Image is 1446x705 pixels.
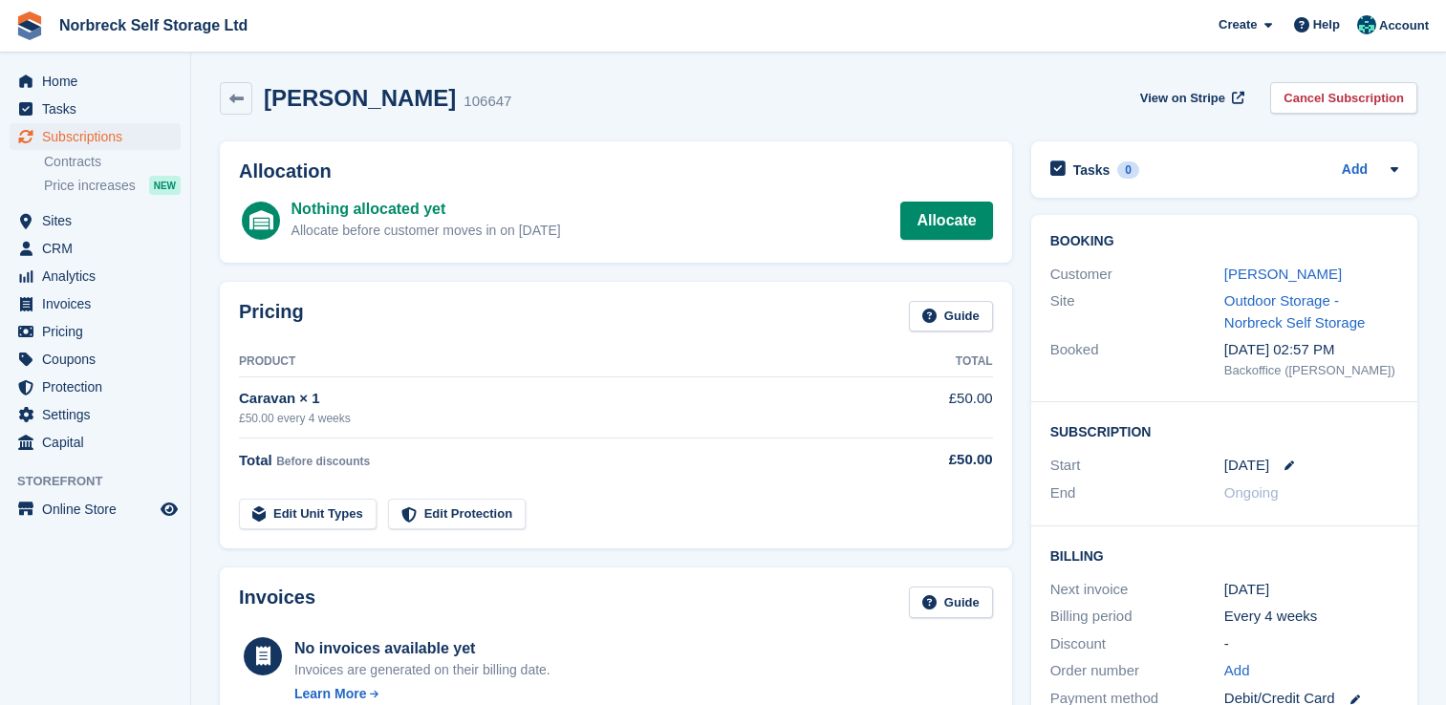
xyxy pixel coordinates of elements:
[1050,339,1224,379] div: Booked
[239,410,893,427] div: £50.00 every 4 weeks
[42,207,157,234] span: Sites
[1140,89,1225,108] span: View on Stripe
[1050,264,1224,286] div: Customer
[44,175,181,196] a: Price increases NEW
[42,374,157,400] span: Protection
[1050,660,1224,682] div: Order number
[10,318,181,345] a: menu
[239,499,377,530] a: Edit Unit Types
[464,91,511,113] div: 106647
[17,472,190,491] span: Storefront
[10,429,181,456] a: menu
[1050,606,1224,628] div: Billing period
[1224,292,1366,331] a: Outdoor Storage - Norbreck Self Storage
[893,449,993,471] div: £50.00
[10,263,181,289] a: menu
[42,401,157,428] span: Settings
[1117,161,1139,179] div: 0
[42,235,157,262] span: CRM
[10,123,181,150] a: menu
[10,68,181,95] a: menu
[294,684,366,704] div: Learn More
[276,455,370,468] span: Before discounts
[42,346,157,373] span: Coupons
[10,346,181,373] a: menu
[1133,82,1248,114] a: View on Stripe
[1313,15,1340,34] span: Help
[42,290,157,317] span: Invoices
[264,85,456,111] h2: [PERSON_NAME]
[1050,579,1224,601] div: Next invoice
[10,96,181,122] a: menu
[1270,82,1417,114] a: Cancel Subscription
[1073,161,1111,179] h2: Tasks
[893,347,993,377] th: Total
[239,587,315,618] h2: Invoices
[1224,339,1398,361] div: [DATE] 02:57 PM
[239,452,272,468] span: Total
[42,96,157,122] span: Tasks
[52,10,255,41] a: Norbreck Self Storage Ltd
[294,660,550,680] div: Invoices are generated on their billing date.
[1342,160,1368,182] a: Add
[10,207,181,234] a: menu
[1224,660,1250,682] a: Add
[10,401,181,428] a: menu
[1224,606,1398,628] div: Every 4 weeks
[239,347,893,377] th: Product
[1224,266,1342,282] a: [PERSON_NAME]
[1357,15,1376,34] img: Sally King
[42,123,157,150] span: Subscriptions
[900,202,992,240] a: Allocate
[44,153,181,171] a: Contracts
[294,637,550,660] div: No invoices available yet
[291,198,561,221] div: Nothing allocated yet
[1050,455,1224,477] div: Start
[1050,482,1224,504] div: End
[1224,455,1269,477] time: 2025-09-15 00:00:00 UTC
[42,318,157,345] span: Pricing
[1050,290,1224,333] div: Site
[10,235,181,262] a: menu
[10,374,181,400] a: menu
[42,68,157,95] span: Home
[909,587,993,618] a: Guide
[1224,361,1398,380] div: Backoffice ([PERSON_NAME])
[44,177,136,195] span: Price increases
[1224,633,1398,655] div: -
[291,221,561,241] div: Allocate before customer moves in on [DATE]
[893,377,993,438] td: £50.00
[1224,484,1279,501] span: Ongoing
[10,496,181,523] a: menu
[1050,421,1398,440] h2: Subscription
[149,176,181,195] div: NEW
[909,301,993,332] a: Guide
[294,684,550,704] a: Learn More
[15,11,44,40] img: stora-icon-8386f47178a22dfd0bd8f6a31ec36ba5ce8667c1dd55bd0f319d3a0aa187defe.svg
[1219,15,1257,34] span: Create
[1224,579,1398,601] div: [DATE]
[1379,16,1429,35] span: Account
[388,499,526,530] a: Edit Protection
[1050,234,1398,249] h2: Booking
[239,388,893,410] div: Caravan × 1
[10,290,181,317] a: menu
[42,496,157,523] span: Online Store
[158,498,181,521] a: Preview store
[1050,545,1398,565] h2: Billing
[42,429,157,456] span: Capital
[239,160,993,182] h2: Allocation
[1050,633,1224,655] div: Discount
[239,301,304,332] h2: Pricing
[42,263,157,289] span: Analytics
